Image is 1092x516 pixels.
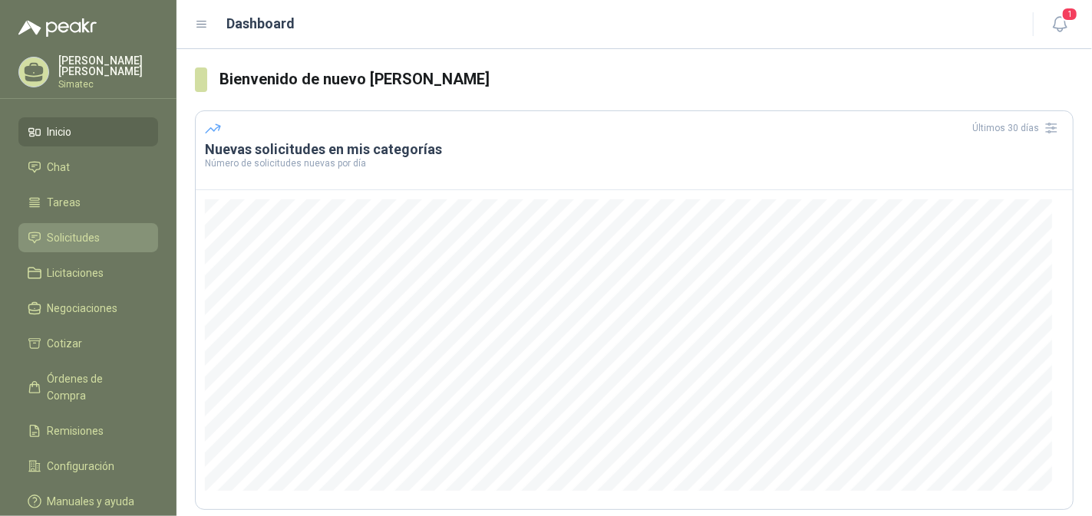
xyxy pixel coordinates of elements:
[219,67,1074,91] h3: Bienvenido de nuevo [PERSON_NAME]
[48,159,71,176] span: Chat
[18,258,158,288] a: Licitaciones
[18,294,158,323] a: Negociaciones
[227,13,295,35] h1: Dashboard
[1061,7,1078,21] span: 1
[1046,11,1074,38] button: 1
[48,422,104,439] span: Remisiones
[48,493,135,510] span: Manuales y ayuda
[18,223,158,252] a: Solicitudes
[18,188,158,217] a: Tareas
[58,55,158,77] p: [PERSON_NAME] [PERSON_NAME]
[18,117,158,146] a: Inicio
[18,364,158,410] a: Órdenes de Compra
[18,416,158,445] a: Remisiones
[48,300,118,317] span: Negociaciones
[18,153,158,182] a: Chat
[18,452,158,481] a: Configuración
[205,159,1064,168] p: Número de solicitudes nuevas por día
[18,329,158,358] a: Cotizar
[48,370,144,404] span: Órdenes de Compra
[48,335,83,352] span: Cotizar
[58,80,158,89] p: Simatec
[18,487,158,516] a: Manuales y ayuda
[48,123,72,140] span: Inicio
[972,116,1064,140] div: Últimos 30 días
[48,229,101,246] span: Solicitudes
[48,265,104,281] span: Licitaciones
[48,458,115,475] span: Configuración
[48,194,81,211] span: Tareas
[18,18,97,37] img: Logo peakr
[205,140,1064,159] h3: Nuevas solicitudes en mis categorías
